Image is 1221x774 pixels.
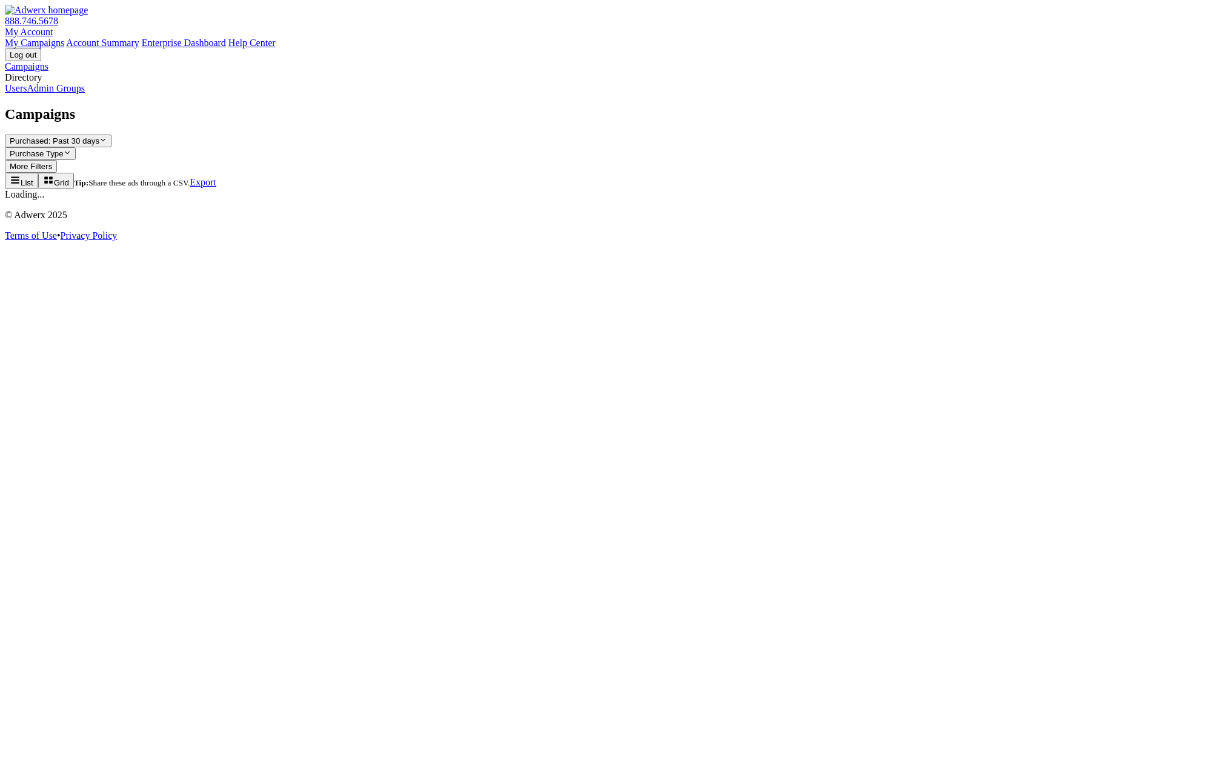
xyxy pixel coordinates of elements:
[66,38,139,48] a: Account Summary
[74,178,190,187] small: Share these ads through a CSV.
[5,48,41,61] input: Log out
[21,178,33,187] span: List
[5,147,76,160] button: Purchase Type
[61,230,118,241] a: Privacy Policy
[74,178,88,187] b: Tip:
[5,83,27,93] a: Users
[5,210,1216,221] p: © Adwerx 2025
[190,177,216,187] a: Export
[38,173,74,189] button: Grid
[5,230,57,241] a: Terms of Use
[5,72,1216,83] div: Directory
[5,189,44,199] span: Loading...
[5,27,53,37] a: My Account
[5,5,88,16] img: Adwerx
[5,230,1216,241] div: •
[5,173,38,189] button: List
[10,149,64,158] span: Purchase Type
[10,136,99,145] span: Purchased: Past 30 days
[5,160,57,173] button: More Filters
[228,38,276,48] a: Help Center
[54,178,69,187] span: Grid
[5,61,48,72] a: Campaigns
[5,38,64,48] a: My Campaigns
[27,83,85,93] a: Admin Groups
[5,106,75,122] span: Campaigns
[5,16,58,26] a: 888.746.5678
[142,38,226,48] a: Enterprise Dashboard
[5,135,111,147] button: Purchased: Past 30 days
